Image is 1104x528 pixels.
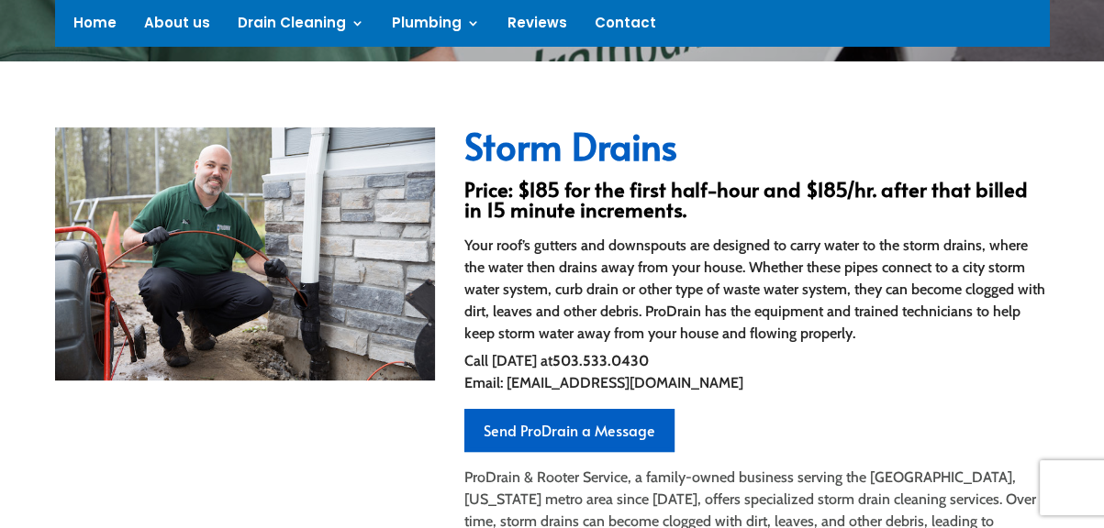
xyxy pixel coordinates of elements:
a: Send ProDrain a Message [464,409,675,452]
strong: 503.533.0430 [552,352,649,369]
a: About us [144,16,210,37]
span: Email: [EMAIL_ADDRESS][DOMAIN_NAME] [464,374,743,391]
h3: Price: $185 for the first half-hour and $185/hr. after that billed in 15 minute increments. [464,179,1049,228]
a: Home [73,16,117,37]
span: Call [DATE] at [464,352,552,369]
a: Reviews [507,16,567,37]
a: Plumbing [392,16,480,37]
h2: Storm Drains [464,127,1049,173]
p: Your roof’s gutters and downspouts are designed to carry water to the storm drains, where the wat... [464,235,1049,345]
a: Contact [595,16,656,37]
img: _MG_4137 copy [55,127,435,380]
a: Drain Cleaning [238,16,364,37]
